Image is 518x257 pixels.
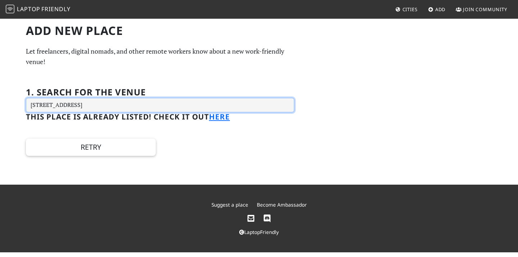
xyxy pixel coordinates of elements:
span: Join Community [463,6,507,13]
p: Let freelancers, digital nomads, and other remote workers know about a new work-friendly venue! [26,46,294,67]
input: Enter a location [26,98,294,112]
a: Add [425,3,449,16]
span: Laptop [17,5,40,13]
a: here [209,112,230,122]
h1: Add new Place [26,24,294,37]
h2: 1. Search for the venue [26,87,146,98]
a: Cities [392,3,421,16]
img: LaptopFriendly [6,5,14,13]
span: Friendly [41,5,70,13]
button: Retry [26,139,156,156]
h3: This place is already listed! Check it out [26,112,294,121]
a: Become Ambassador [257,201,307,208]
a: LaptopFriendly [239,229,279,235]
span: Cities [403,6,418,13]
a: LaptopFriendly LaptopFriendly [6,3,71,16]
a: Suggest a place [212,201,248,208]
span: Add [435,6,446,13]
a: Join Community [453,3,510,16]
